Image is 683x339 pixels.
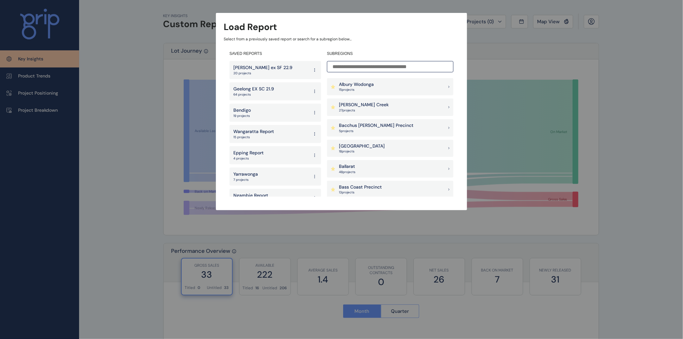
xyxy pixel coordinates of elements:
[339,163,355,170] p: Ballarat
[233,114,251,118] p: 19 projects
[233,128,274,135] p: Wangaratta Report
[229,51,321,56] h4: SAVED REPORTS
[233,192,268,199] p: Ngambie Report
[233,65,292,71] p: [PERSON_NAME] ex SF 22.9
[233,171,258,178] p: Yarrawonga
[233,92,274,97] p: 64 projects
[339,170,355,174] p: 48 project s
[327,51,454,56] h4: SUBREGIONS
[233,150,264,156] p: Epping Report
[233,156,264,161] p: 4 projects
[339,190,382,195] p: 13 project s
[233,86,274,92] p: Geelong EX SC 21.9
[233,135,274,139] p: 15 projects
[339,81,374,88] p: Albury Wodonga
[233,178,258,182] p: 7 projects
[339,87,374,92] p: 15 project s
[339,149,385,154] p: 18 project s
[339,184,382,190] p: Bass Coast Precinct
[339,108,389,113] p: 27 project s
[339,102,389,108] p: [PERSON_NAME] Creek
[224,21,277,33] h3: Load Report
[224,36,459,42] p: Select from a previously saved report or search for a subregion below...
[233,107,251,114] p: Bendigo
[339,122,413,129] p: Bacchus [PERSON_NAME] Precinct
[339,143,385,149] p: [GEOGRAPHIC_DATA]
[233,71,292,76] p: 20 projects
[339,129,413,133] p: 5 project s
